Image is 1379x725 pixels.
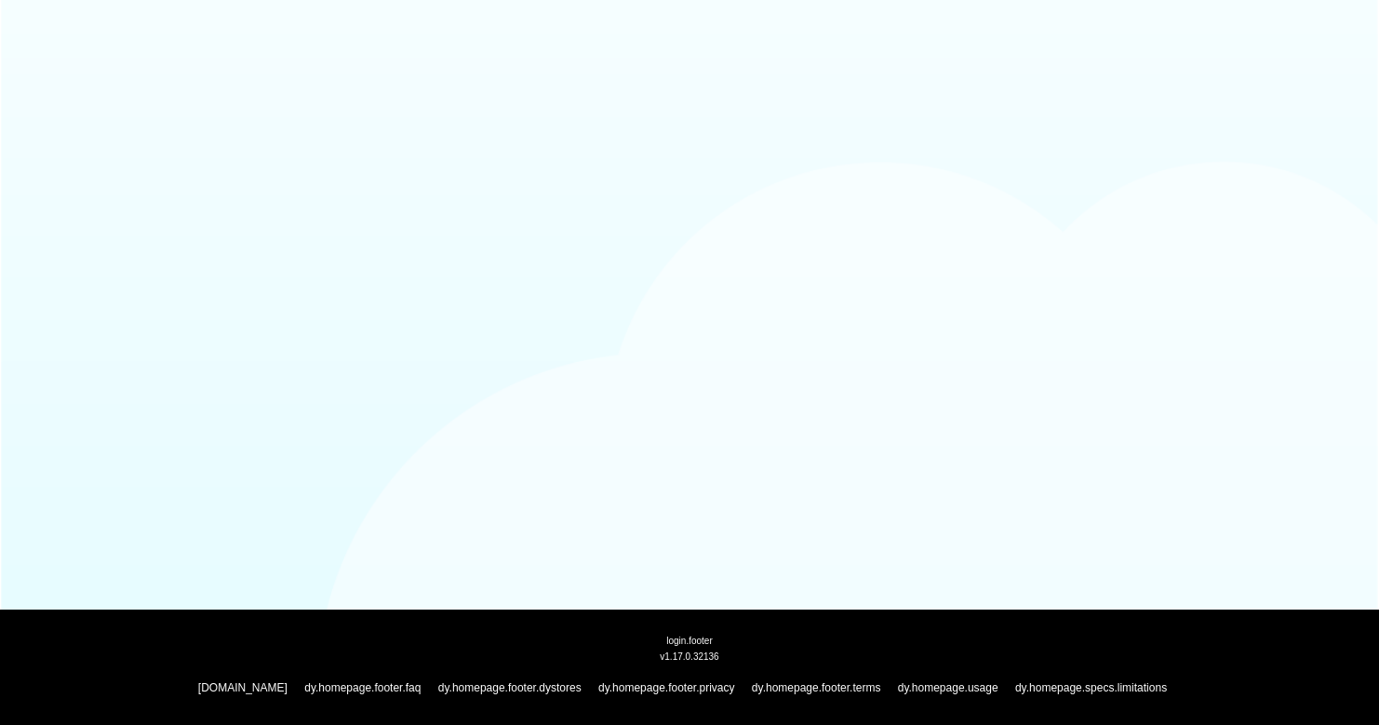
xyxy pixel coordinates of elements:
[304,681,421,694] a: dy.homepage.footer.faq
[1015,681,1167,694] a: dy.homepage.specs.limitations
[438,681,582,694] a: dy.homepage.footer.dystores
[898,681,998,694] a: dy.homepage.usage
[198,681,288,694] a: [DOMAIN_NAME]
[660,651,718,662] span: v1.17.0.32136
[752,681,881,694] a: dy.homepage.footer.terms
[598,681,735,694] a: dy.homepage.footer.privacy
[666,634,712,646] span: login.footer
